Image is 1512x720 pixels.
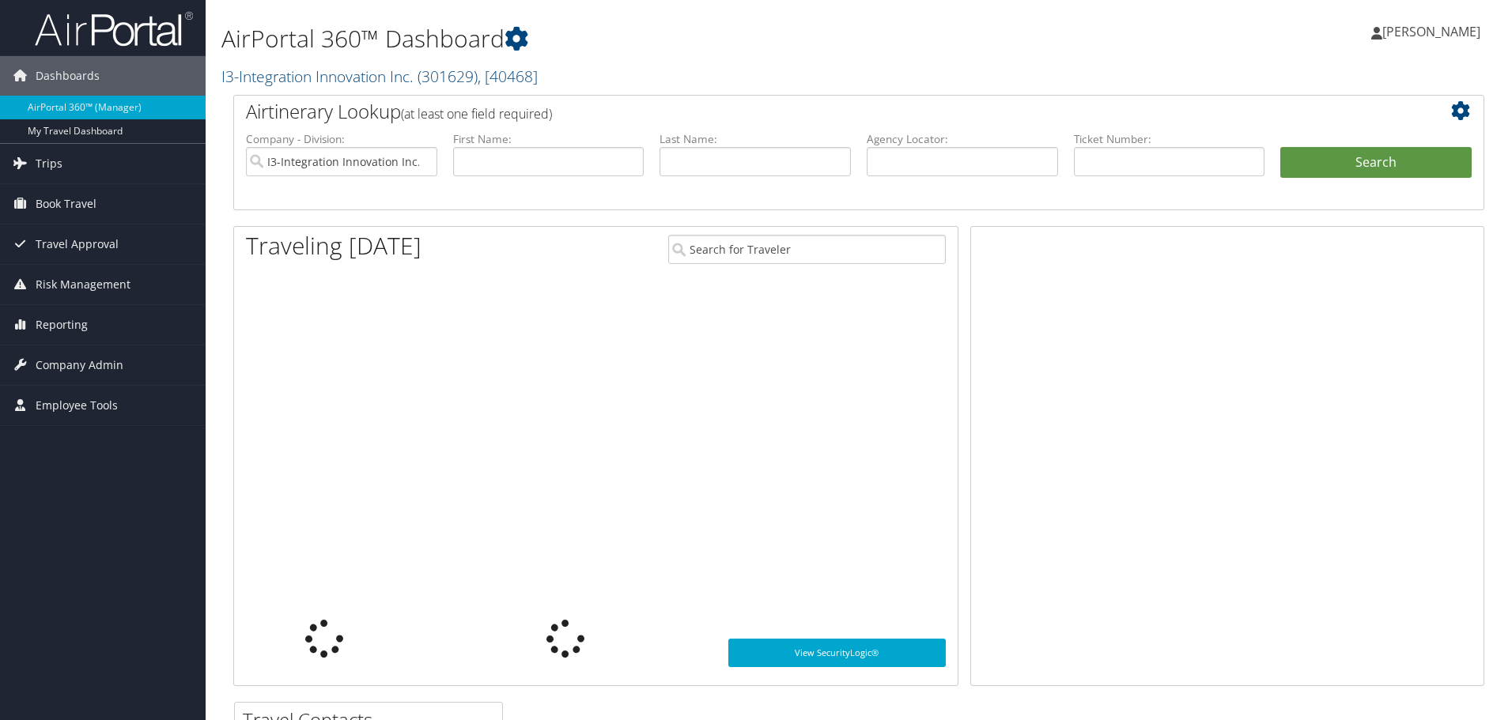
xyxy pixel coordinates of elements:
input: Search for Traveler [668,235,946,264]
img: airportal-logo.png [35,10,193,47]
a: [PERSON_NAME] [1371,8,1496,55]
label: Company - Division: [246,131,437,147]
label: First Name: [453,131,644,147]
span: , [ 40468 ] [478,66,538,87]
span: Trips [36,144,62,183]
label: Last Name: [660,131,851,147]
span: (at least one field required) [401,105,552,123]
label: Ticket Number: [1074,131,1265,147]
a: I3-Integration Innovation Inc. [221,66,538,87]
span: Risk Management [36,265,130,304]
a: View SecurityLogic® [728,639,946,667]
span: Employee Tools [36,386,118,425]
h1: AirPortal 360™ Dashboard [221,22,1072,55]
span: Dashboards [36,56,100,96]
span: Reporting [36,305,88,345]
span: ( 301629 ) [418,66,478,87]
label: Agency Locator: [867,131,1058,147]
button: Search [1280,147,1472,179]
h2: Airtinerary Lookup [246,98,1367,125]
span: Company Admin [36,345,123,385]
span: Book Travel [36,184,96,224]
span: Travel Approval [36,224,119,264]
span: [PERSON_NAME] [1382,23,1480,40]
h1: Traveling [DATE] [246,229,421,262]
